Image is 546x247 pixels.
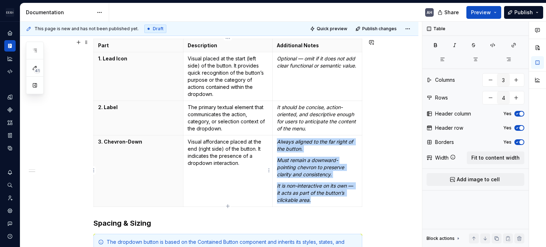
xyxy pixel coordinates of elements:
[435,124,463,131] div: Header row
[457,176,500,183] span: Add image to cell
[153,26,164,32] span: Draft
[466,6,501,19] button: Preview
[4,130,16,141] a: Storybook stories
[353,24,400,34] button: Publish changes
[471,154,520,161] span: Fit to content width
[444,9,459,16] span: Share
[188,138,268,167] p: Visual affordance placed at the end (right side) of the button. It indicates the presence of a dr...
[4,167,16,178] button: Notifications
[362,26,397,32] span: Publish changes
[188,42,268,49] p: Description
[93,218,362,228] h3: Spacing & Sizing
[98,104,179,111] p: 2. Label
[4,205,16,216] a: Settings
[98,42,179,49] p: Part
[503,125,512,131] label: Yes
[34,68,41,74] span: 41
[503,111,512,117] label: Yes
[427,233,461,243] div: Block actions
[277,183,354,203] em: It is non-interactive on its own — it acts as part of the button’s clickable area.
[4,40,16,52] a: Documentation
[4,192,16,204] a: Invite team
[308,24,350,34] button: Quick preview
[4,117,16,128] a: Assets
[4,66,16,77] a: Code automation
[435,110,471,117] div: Header column
[4,104,16,116] a: Components
[34,26,139,32] span: This page is new and has not been published yet.
[188,55,268,98] p: Visual placed at the start (left side) of the button. It provides quick recognition of the button...
[277,139,354,152] em: Always aligned to the far right of the button.
[471,9,491,16] span: Preview
[504,6,543,19] button: Publish
[4,53,16,64] a: Analytics
[277,157,346,177] em: Must remain a downward-pointing chevron to preserve clarity and consistency.
[427,173,524,186] button: Add image to cell
[317,26,347,32] span: Quick preview
[467,151,524,164] button: Fit to content width
[503,139,512,145] label: Yes
[4,27,16,39] a: Home
[4,91,16,103] a: Design tokens
[434,6,464,19] button: Share
[6,8,14,17] img: 572984b3-56a8-419d-98bc-7b186c70b928.png
[277,55,357,69] em: Optional — omit if it does not add clear functional or semantic value.
[435,94,448,101] div: Rows
[277,42,358,49] p: Additional Notes
[98,55,179,62] p: 1. Lead Icon
[4,143,16,154] a: Data sources
[514,9,533,16] span: Publish
[435,76,455,84] div: Columns
[4,179,16,191] button: Search ⌘K
[98,138,179,145] p: 3. Chevron-Down
[427,10,432,15] div: AH
[4,218,16,229] button: Contact support
[26,9,93,16] div: Documentation
[277,104,357,131] em: It should be concise, action-oriented, and descriptive enough for users to anticipate the content...
[188,104,268,132] p: The primary textual element that communicates the action, category, or selection context of the d...
[435,154,449,161] div: Width
[435,139,454,146] div: Borders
